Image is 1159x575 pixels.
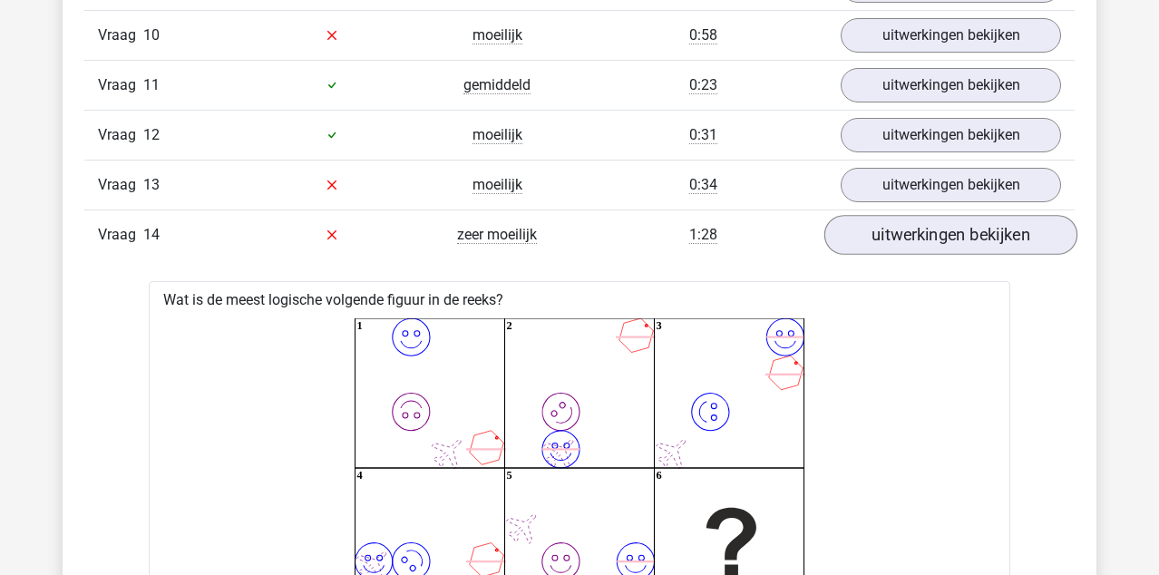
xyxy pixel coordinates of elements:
[824,215,1077,255] a: uitwerkingen bekijken
[357,469,363,482] text: 4
[143,176,160,193] span: 13
[657,319,662,332] text: 3
[143,226,160,243] span: 14
[357,319,363,332] text: 1
[98,74,143,96] span: Vraag
[98,224,143,246] span: Vraag
[841,68,1061,102] a: uitwerkingen bekijken
[689,226,717,244] span: 1:28
[507,319,512,332] text: 2
[689,26,717,44] span: 0:58
[841,168,1061,202] a: uitwerkingen bekijken
[463,76,531,94] span: gemiddeld
[841,18,1061,53] a: uitwerkingen bekijken
[689,176,717,194] span: 0:34
[457,226,537,244] span: zeer moeilijk
[507,469,512,482] text: 5
[472,176,522,194] span: moeilijk
[98,174,143,196] span: Vraag
[143,126,160,143] span: 12
[657,469,662,482] text: 6
[143,26,160,44] span: 10
[689,126,717,144] span: 0:31
[98,24,143,46] span: Vraag
[98,124,143,146] span: Vraag
[689,76,717,94] span: 0:23
[472,126,522,144] span: moeilijk
[143,76,160,93] span: 11
[841,118,1061,152] a: uitwerkingen bekijken
[472,26,522,44] span: moeilijk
